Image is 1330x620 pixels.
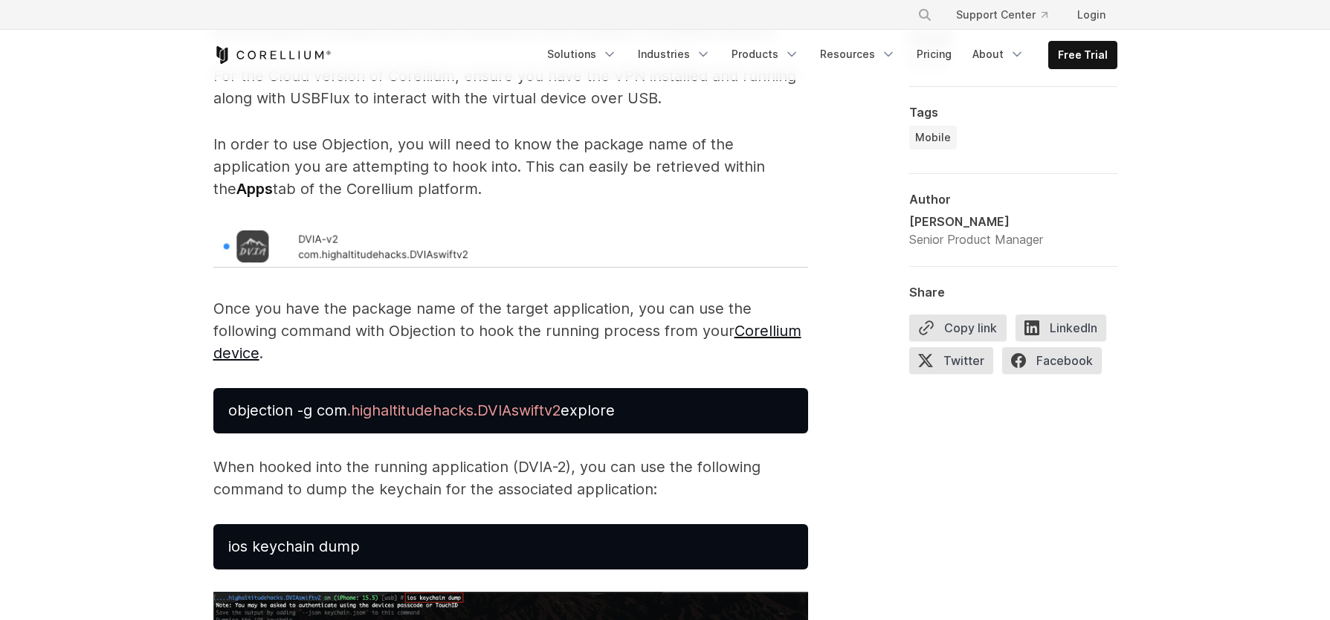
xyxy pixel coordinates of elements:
div: [PERSON_NAME] [909,213,1043,230]
button: Copy link [909,314,1007,341]
span: Mobile [915,130,951,145]
p: Once you have the package name of the target application, you can use the following command with ... [213,297,808,364]
a: Industries [629,41,720,68]
div: Navigation Menu [538,41,1117,69]
a: Pricing [908,41,961,68]
a: Solutions [538,41,626,68]
a: Corellium device [213,322,801,362]
a: Mobile [909,126,957,149]
a: Free Trial [1049,42,1117,68]
a: Twitter [909,347,1002,380]
span: Twitter [909,347,993,374]
span: ios keychain dump [228,537,360,555]
p: When hooked into the running application (DVIA-2), you can use the following command to dump the ... [213,456,808,500]
a: Facebook [1002,347,1111,380]
img: DVIA_Installed [213,224,808,268]
div: Share [909,285,1117,300]
span: objection -g com explore [228,401,615,419]
a: Login [1065,1,1117,28]
p: In order to use Objection, you will need to know the package name of the application you are atte... [213,133,808,200]
a: About [963,41,1033,68]
p: For the Cloud version of Corellium, ensure you have the VPN installed and running along with USBF... [213,65,808,109]
button: Search [911,1,938,28]
strong: Apps [236,180,273,198]
a: LinkedIn [1016,314,1115,347]
span: Facebook [1002,347,1102,374]
a: Resources [811,41,905,68]
div: Navigation Menu [900,1,1117,28]
span: LinkedIn [1016,314,1106,341]
span: .highaltitudehacks.DVIAswiftv2 [347,401,561,419]
a: Corellium Home [213,46,332,64]
a: Products [723,41,808,68]
div: Senior Product Manager [909,230,1043,248]
div: Author [909,192,1117,207]
a: Support Center [944,1,1059,28]
div: Tags [909,105,1117,120]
